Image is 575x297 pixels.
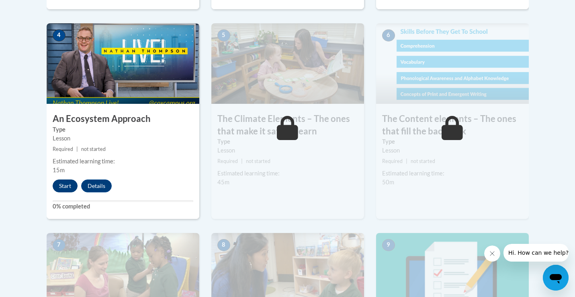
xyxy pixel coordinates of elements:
label: 0% completed [53,202,193,211]
span: 4 [53,29,65,41]
span: Required [382,158,403,164]
div: Estimated learning time: [217,169,358,178]
iframe: Close message [484,245,500,262]
span: not started [81,146,106,152]
span: 9 [382,239,395,251]
div: Estimated learning time: [382,169,523,178]
span: 15m [53,167,65,173]
span: | [406,158,407,164]
span: Required [53,146,73,152]
label: Type [53,125,193,134]
h3: An Ecosystem Approach [47,113,199,125]
h3: The Climate Elements – The ones that make it safe to learn [211,113,364,138]
iframe: Message from company [503,244,569,262]
img: Course Image [47,23,199,104]
span: not started [246,158,270,164]
div: Lesson [217,146,358,155]
label: Type [382,137,523,146]
button: Details [81,179,112,192]
div: Lesson [53,134,193,143]
img: Course Image [211,23,364,104]
span: not started [411,158,435,164]
img: Course Image [376,23,529,104]
span: 5 [217,29,230,41]
h3: The Content elements – The ones that fill the backpack [376,113,529,138]
iframe: Button to launch messaging window [543,265,569,291]
div: Estimated learning time: [53,157,193,166]
span: 45m [217,179,229,186]
div: Lesson [382,146,523,155]
span: | [241,158,243,164]
span: 8 [217,239,230,251]
label: Type [217,137,358,146]
button: Start [53,179,78,192]
span: 50m [382,179,394,186]
span: 7 [53,239,65,251]
span: | [76,146,78,152]
span: Required [217,158,238,164]
span: 6 [382,29,395,41]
